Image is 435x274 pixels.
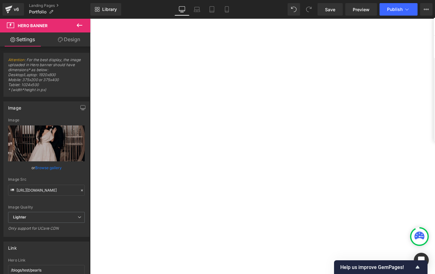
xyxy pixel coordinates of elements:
div: Hero Link [8,258,85,262]
a: v6 [2,3,24,16]
span: Publish [387,7,403,12]
a: Tablet [204,3,219,16]
div: Image Src [8,177,85,182]
div: Link [8,242,17,251]
a: Browse gallery [35,162,62,173]
a: Mobile [219,3,234,16]
a: Design [46,32,92,46]
div: Only support for UCare CDN [8,226,85,235]
span: Save [325,6,335,13]
button: Publish [380,3,418,16]
a: Preview [345,3,377,16]
div: or [8,164,85,171]
span: : For the best display, the image uploaded in Hero banner should have dimensions* as below: Deskt... [8,57,85,96]
button: Undo [288,3,300,16]
button: Show survey - Help us improve GemPages! [340,263,421,271]
span: Hero Banner [18,23,48,28]
input: Link [8,185,85,196]
div: v6 [12,5,20,13]
a: Laptop [189,3,204,16]
div: Image [8,118,85,122]
div: Open Intercom Messenger [414,253,429,268]
a: Attention [8,57,25,62]
span: Portfolio [29,9,46,14]
div: Image [8,102,21,110]
span: Library [102,7,117,12]
button: Redo [303,3,315,16]
span: Help us improve GemPages! [340,264,414,270]
a: Desktop [174,3,189,16]
button: More [420,3,433,16]
a: Landing Pages [29,3,90,8]
span: Preview [353,6,370,13]
a: New Library [90,3,121,16]
b: Lighter [13,215,26,219]
div: Image Quality [8,205,85,209]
